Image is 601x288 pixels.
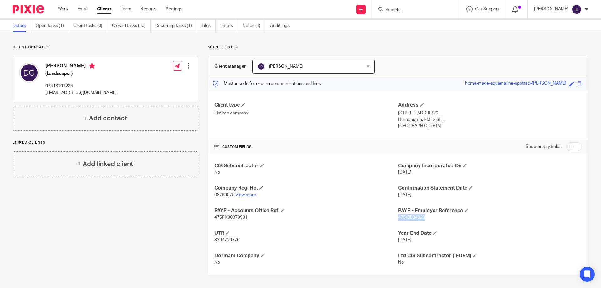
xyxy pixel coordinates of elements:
a: Client tasks (0) [74,20,107,32]
h4: CIS Subcontractor [214,163,398,169]
h4: PAYE - Employer Reference [398,207,582,214]
a: View more [235,193,256,197]
h4: Dormant Company [214,253,398,259]
img: svg%3E [19,63,39,83]
span: Get Support [475,7,499,11]
span: [DATE] [398,193,411,197]
a: Emails [220,20,238,32]
h4: + Add linked client [77,159,133,169]
a: Recurring tasks (1) [155,20,197,32]
div: home-made-aquamarine-spotted-[PERSON_NAME] [465,80,566,87]
a: Team [121,6,131,12]
span: 3297726776 [214,238,239,242]
h4: PAYE - Accounts Office Ref. [214,207,398,214]
h3: Client manager [214,63,246,70]
a: Details [13,20,31,32]
span: No [398,260,404,264]
a: Settings [166,6,182,12]
h4: Year End Date [398,230,582,237]
p: Linked clients [13,140,198,145]
a: Work [58,6,68,12]
a: Reports [141,6,156,12]
a: Email [77,6,88,12]
a: Notes (1) [243,20,265,32]
a: Open tasks (1) [36,20,69,32]
span: [PERSON_NAME] [269,64,303,69]
p: [GEOGRAPHIC_DATA] [398,123,582,129]
span: [DATE] [398,170,411,175]
input: Search [385,8,441,13]
span: No [214,170,220,175]
span: 08799075 [214,193,234,197]
label: Show empty fields [526,144,562,150]
h4: Address [398,102,582,108]
span: 475/EB34928 [398,215,425,220]
a: Files [202,20,216,32]
p: More details [208,45,588,50]
h4: Company Incorporated On [398,163,582,169]
p: [PERSON_NAME] [534,6,568,12]
h4: Client type [214,102,398,108]
img: svg%3E [572,4,582,14]
p: Client contacts [13,45,198,50]
h4: UTR [214,230,398,237]
h5: (Landscaper) [45,71,117,77]
img: Pixie [13,5,44,13]
p: Master code for secure communications and files [213,81,321,87]
span: No [214,260,220,264]
p: 07446101234 [45,83,117,89]
span: 475PK00879901 [214,215,248,220]
a: Clients [97,6,111,12]
h4: CUSTOM FIELDS [214,144,398,149]
img: svg%3E [257,63,265,70]
h4: [PERSON_NAME] [45,63,117,71]
p: Hornchurch, RM12 6LL [398,117,582,123]
p: [EMAIL_ADDRESS][DOMAIN_NAME] [45,90,117,96]
h4: Company Reg. No. [214,185,398,191]
p: [STREET_ADDRESS] [398,110,582,116]
i: Primary [89,63,95,69]
h4: + Add contact [83,113,127,123]
span: [DATE] [398,238,411,242]
a: Audit logs [270,20,294,32]
p: Limited company [214,110,398,116]
a: Closed tasks (30) [112,20,151,32]
h4: Ltd CIS Subcontractor (IFORM) [398,253,582,259]
h4: Confirmation Statement Date [398,185,582,191]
